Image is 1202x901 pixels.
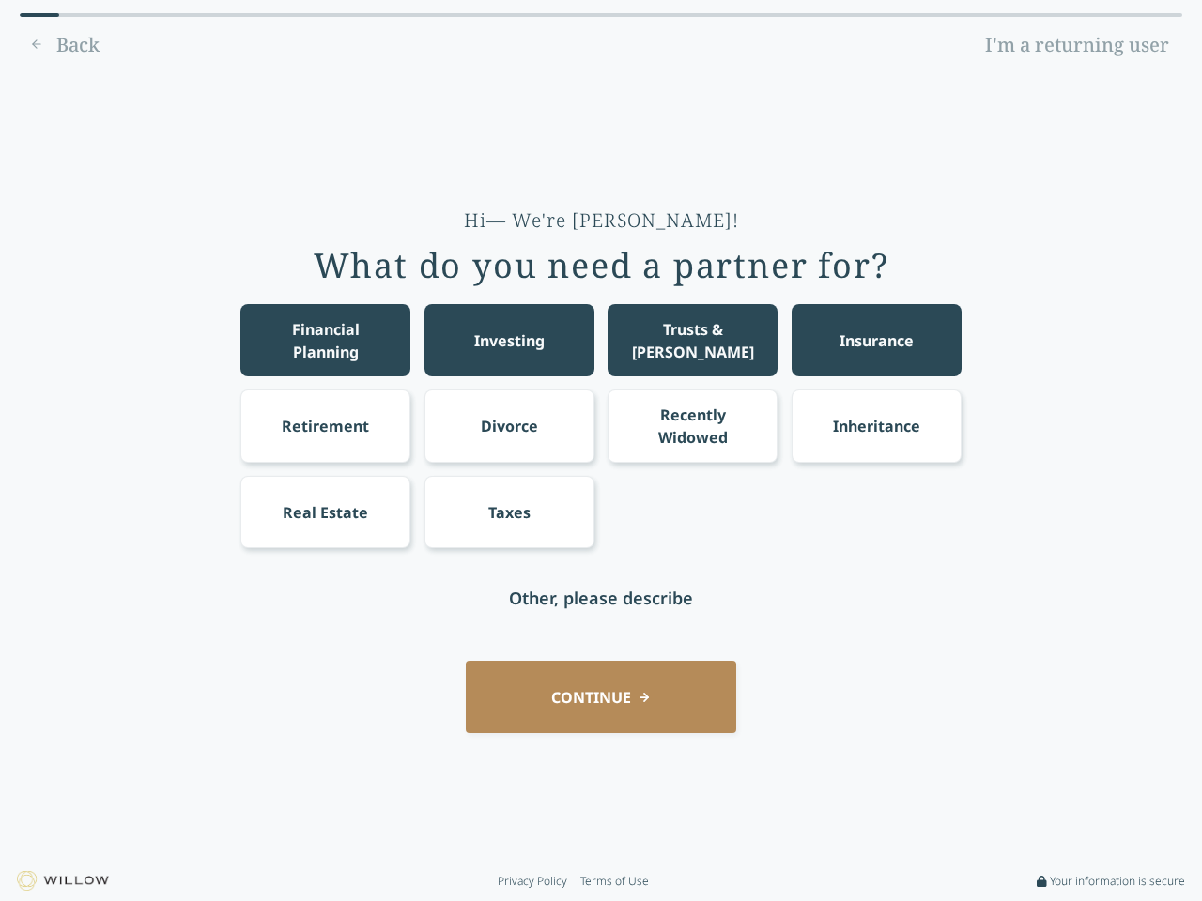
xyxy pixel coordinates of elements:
[474,329,545,352] div: Investing
[466,661,736,733] button: CONTINUE
[258,318,393,363] div: Financial Planning
[314,247,889,284] div: What do you need a partner for?
[282,415,369,437] div: Retirement
[20,13,59,17] div: 0% complete
[580,874,649,889] a: Terms of Use
[17,871,109,891] img: Willow logo
[833,415,920,437] div: Inheritance
[840,329,914,352] div: Insurance
[1050,874,1185,889] span: Your information is secure
[498,874,567,889] a: Privacy Policy
[283,501,368,524] div: Real Estate
[972,30,1182,60] a: I'm a returning user
[464,207,739,234] div: Hi— We're [PERSON_NAME]!
[481,415,538,437] div: Divorce
[488,501,531,524] div: Taxes
[625,318,761,363] div: Trusts & [PERSON_NAME]
[625,404,761,449] div: Recently Widowed
[509,585,693,611] div: Other, please describe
